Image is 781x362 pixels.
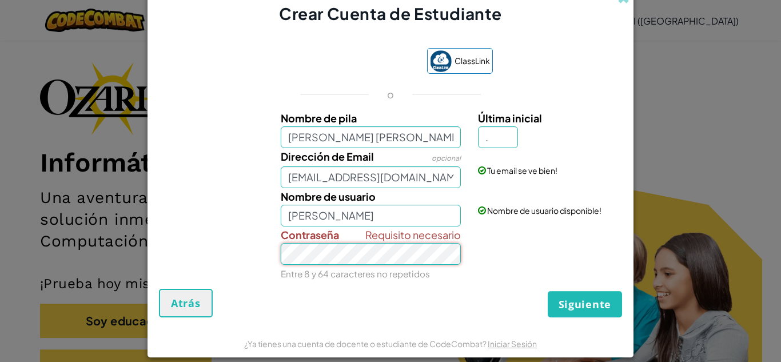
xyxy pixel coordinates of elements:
[487,165,557,176] span: Tu email se ve bien!
[430,50,452,72] img: classlink-logo-small.png
[548,291,622,317] button: Siguiente
[281,228,339,241] span: Contraseña
[281,112,357,125] span: Nombre de pila
[282,49,421,74] iframe: Botón Iniciar sesión con Google
[281,150,374,163] span: Dirección de Email
[478,112,542,125] span: Última inicial
[171,296,201,310] span: Atrás
[281,190,376,203] span: Nombre de usuario
[432,154,461,162] span: opcional
[159,289,213,317] button: Atrás
[487,205,601,216] span: Nombre de usuario disponible!
[365,226,461,243] span: Requisito necesario
[559,297,611,311] span: Siguiente
[279,3,502,23] span: Crear Cuenta de Estudiante
[244,339,488,349] span: ¿Ya tienes una cuenta de docente o estudiante de CodeCombat?
[387,87,394,101] p: o
[455,53,490,69] span: ClassLink
[488,339,537,349] a: Iniciar Sesión
[281,268,430,279] small: Entre 8 y 64 caracteres no repetidos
